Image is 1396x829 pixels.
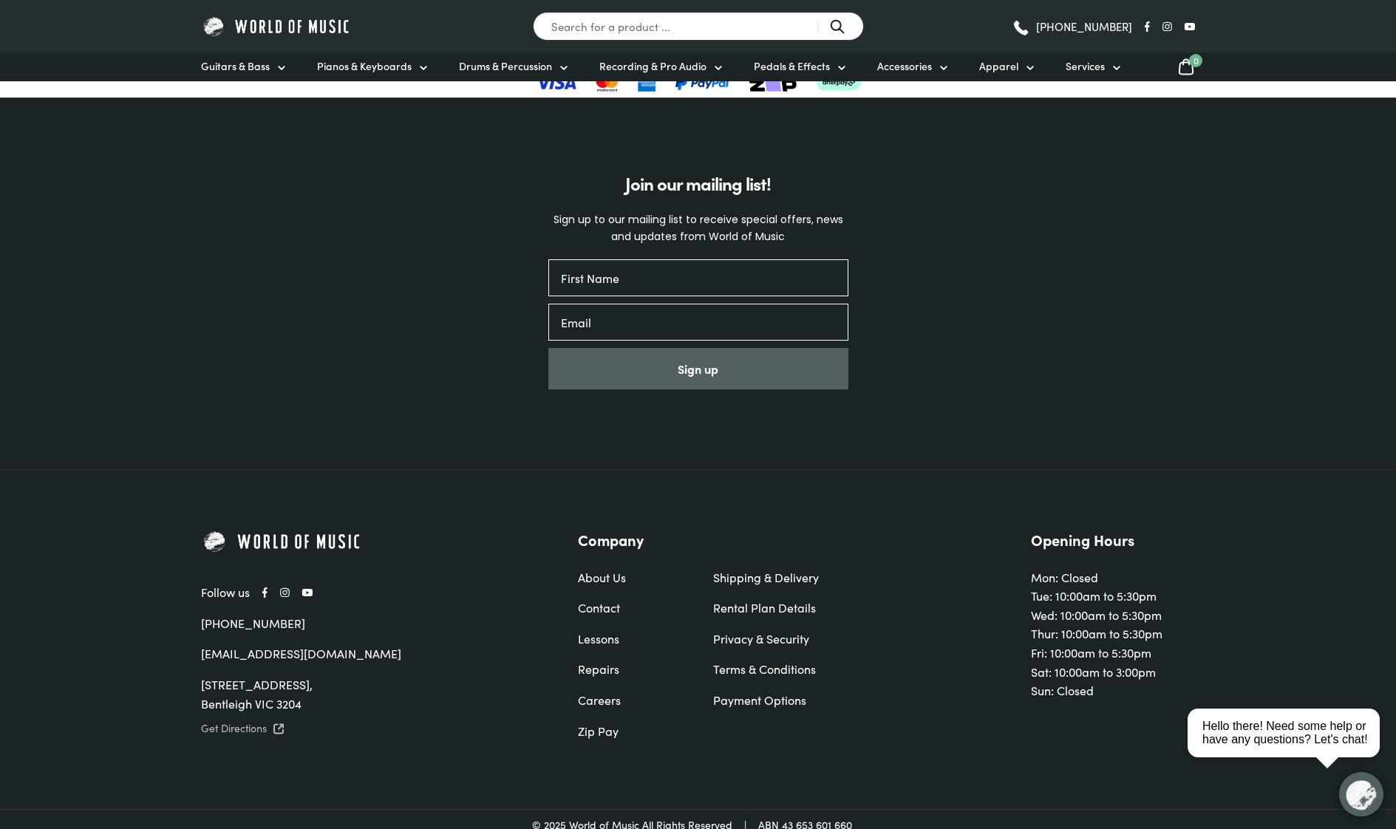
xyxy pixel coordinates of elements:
a: Careers [578,691,684,710]
a: Privacy & Security [713,630,819,649]
button: Sign up [548,348,848,389]
a: Shipping & Delivery [713,568,819,587]
a: Get Directions [201,719,513,738]
span: Sign up to our mailing list to receive special offers, news and updates from World of Music [554,212,843,243]
input: Search for a product ... [533,12,864,41]
span: Drums & Percussion [459,58,552,74]
a: Repairs [578,660,684,679]
a: Rental Plan Details [713,598,819,618]
a: [PHONE_NUMBER] [1012,16,1132,38]
iframe: Chat with our support team [1182,666,1396,829]
span: Apparel [979,58,1018,74]
a: Contact [578,598,684,618]
a: About Us [578,568,684,587]
span: [PHONE_NUMBER] [1036,21,1132,32]
div: Mon: Closed Tue: 10:00am to 5:30pm Wed: 10:00am to 5:30pm Thur: 10:00am to 5:30pm Fri: 10:00am to... [1031,529,1195,700]
a: [PHONE_NUMBER] [201,615,305,631]
img: payment-logos-updated [535,74,861,92]
input: Email [548,304,848,341]
img: World of Music [201,529,364,554]
a: Terms & Conditions [713,660,819,679]
span: Recording & Pro Audio [599,58,706,74]
span: Accessories [877,58,932,74]
a: Zip Pay [578,722,684,741]
span: Pianos & Keyboards [317,58,412,74]
a: Payment Options [713,691,819,710]
img: World of Music [201,15,353,38]
span: Guitars & Bass [201,58,270,74]
div: [STREET_ADDRESS], Bentleigh VIC 3204 [201,675,513,713]
div: Follow us [201,583,513,602]
span: 0 [1189,54,1202,67]
input: First Name [548,259,848,296]
span: Services [1066,58,1105,74]
a: Lessons [578,630,684,649]
h3: Company [578,529,819,550]
span: Join our mailing list! [625,171,771,195]
h3: Opening Hours [1031,529,1195,550]
span: Pedals & Effects [754,58,830,74]
a: [EMAIL_ADDRESS][DOMAIN_NAME] [201,645,401,661]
